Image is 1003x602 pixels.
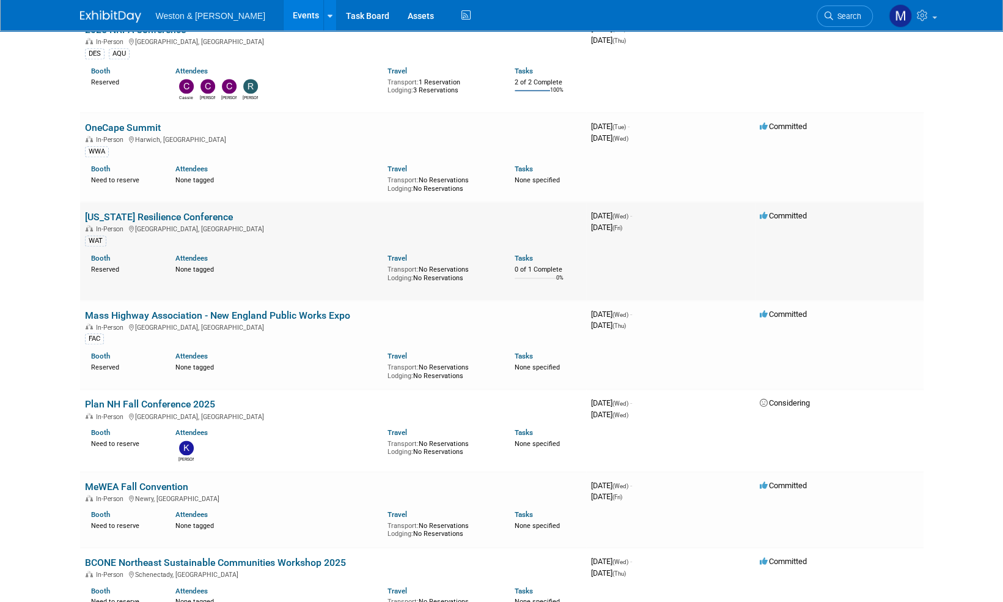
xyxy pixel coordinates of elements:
[179,440,194,455] img: Karen Prescott
[515,67,533,75] a: Tasks
[591,310,632,319] span: [DATE]
[388,86,413,94] span: Lodging:
[91,510,110,519] a: Booth
[175,67,208,75] a: Attendees
[178,455,194,463] div: Karen Prescott
[612,37,626,44] span: (Thu)
[156,11,265,21] span: Weston & [PERSON_NAME]
[85,411,581,421] div: [GEOGRAPHIC_DATA], [GEOGRAPHIC_DATA]
[109,48,130,59] div: AQU
[628,122,630,131] span: -
[515,352,533,360] a: Tasks
[515,165,533,173] a: Tasks
[85,122,161,133] a: OneCape Summit
[86,136,93,142] img: In-Person Event
[85,493,581,503] div: Newry, [GEOGRAPHIC_DATA]
[85,333,104,344] div: FAC
[388,67,407,75] a: Travel
[91,174,158,185] div: Need to reserve
[515,440,560,448] span: None specified
[388,254,407,262] a: Travel
[612,124,626,130] span: (Tue)
[612,225,622,231] span: (Fri)
[96,38,127,46] span: In-Person
[612,400,628,407] span: (Wed)
[591,122,630,131] span: [DATE]
[630,211,632,220] span: -
[630,557,632,566] span: -
[388,263,496,282] div: No Reservations No Reservations
[86,495,93,501] img: In-Person Event
[889,4,912,28] img: Mary Ann Trujillo
[612,494,622,500] span: (Fri)
[591,398,632,407] span: [DATE]
[612,570,626,577] span: (Thu)
[388,363,419,371] span: Transport:
[515,510,533,519] a: Tasks
[175,174,378,185] div: None tagged
[85,211,233,223] a: [US_STATE] Resilience Conference
[91,165,110,173] a: Booth
[85,310,350,321] a: Mass Highway Association - New England Public Works Expo
[760,211,807,220] span: Committed
[388,372,413,380] span: Lodging:
[388,437,496,456] div: No Reservations No Reservations
[760,122,807,131] span: Committed
[515,176,560,184] span: None specified
[85,322,581,332] div: [GEOGRAPHIC_DATA], [GEOGRAPHIC_DATA]
[388,174,496,193] div: No Reservations No Reservations
[175,519,378,530] div: None tagged
[591,410,628,419] span: [DATE]
[85,557,346,568] a: BCONE Northeast Sustainable Communities Workshop 2025
[80,10,141,23] img: ExhibitDay
[612,559,628,565] span: (Wed)
[96,136,127,144] span: In-Person
[388,176,419,184] span: Transport:
[85,48,105,59] div: DES
[222,79,237,94] img: Cristobal Betancourt
[760,398,810,407] span: Considering
[85,146,109,157] div: WWA
[612,311,628,318] span: (Wed)
[175,254,208,262] a: Attendees
[179,79,194,94] img: Cassie Bethoney
[760,310,807,319] span: Committed
[175,361,378,372] div: None tagged
[85,236,106,247] div: WAT
[591,557,632,566] span: [DATE]
[178,94,194,101] div: Cassie Bethoney
[388,530,413,538] span: Lodging:
[388,274,413,282] span: Lodging:
[612,483,628,489] span: (Wed)
[591,321,626,330] span: [DATE]
[760,481,807,490] span: Committed
[175,428,208,437] a: Attendees
[91,352,110,360] a: Booth
[96,571,127,579] span: In-Person
[817,6,873,27] a: Search
[91,76,158,87] div: Reserved
[388,510,407,519] a: Travel
[96,413,127,421] span: In-Person
[91,587,110,595] a: Booth
[175,587,208,595] a: Attendees
[243,79,258,94] img: rachel cotter
[630,481,632,490] span: -
[612,213,628,220] span: (Wed)
[591,481,632,490] span: [DATE]
[630,310,632,319] span: -
[96,225,127,233] span: In-Person
[200,94,215,101] div: Cheri Ruane
[91,254,110,262] a: Booth
[612,322,626,329] span: (Thu)
[86,38,93,44] img: In-Person Event
[515,266,581,274] div: 0 of 1 Complete
[96,495,127,503] span: In-Person
[91,263,158,274] div: Reserved
[91,428,110,437] a: Booth
[200,79,215,94] img: Cheri Ruane
[175,263,378,274] div: None tagged
[85,36,581,46] div: [GEOGRAPHIC_DATA], [GEOGRAPHIC_DATA]
[388,587,407,595] a: Travel
[86,225,93,231] img: In-Person Event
